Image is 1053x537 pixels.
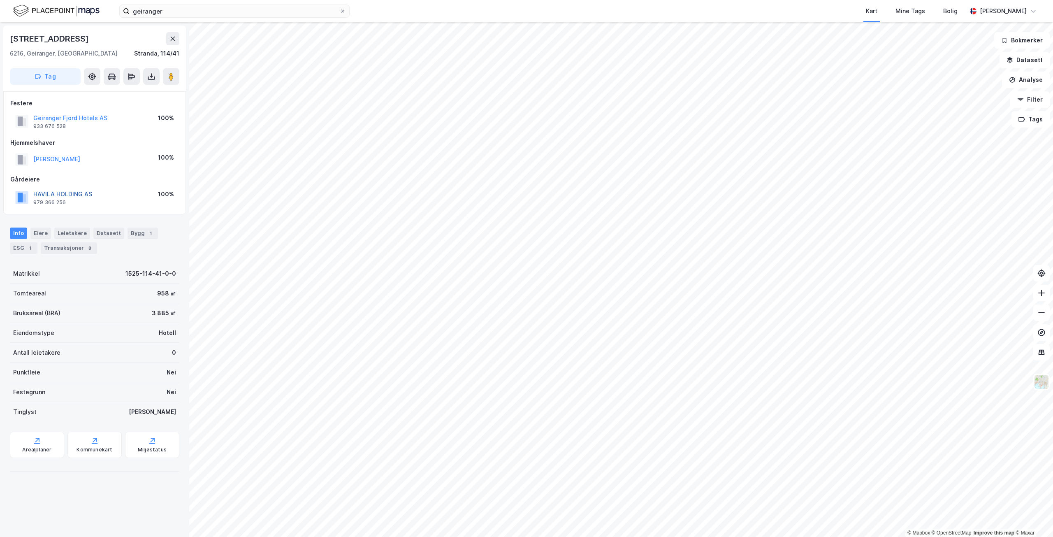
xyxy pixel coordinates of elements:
div: [PERSON_NAME] [980,6,1027,16]
div: Eiendomstype [13,328,54,338]
div: Eiere [30,228,51,239]
div: Gårdeiere [10,174,179,184]
div: 6216, Geiranger, [GEOGRAPHIC_DATA] [10,49,118,58]
button: Bokmerker [994,32,1050,49]
div: Tinglyst [13,407,37,417]
div: 1525-114-41-0-0 [125,269,176,279]
div: 979 366 256 [33,199,66,206]
div: Tomteareal [13,288,46,298]
div: Kommunekart [77,446,112,453]
a: OpenStreetMap [932,530,972,536]
div: Bygg [128,228,158,239]
div: Kontrollprogram for chat [1012,497,1053,537]
div: 3 885 ㎡ [152,308,176,318]
iframe: Chat Widget [1012,497,1053,537]
button: Tags [1011,111,1050,128]
div: 933 676 528 [33,123,66,130]
div: Punktleie [13,367,40,377]
div: Info [10,228,27,239]
div: Nei [167,387,176,397]
div: 8 [86,244,94,252]
div: [STREET_ADDRESS] [10,32,90,45]
div: Hotell [159,328,176,338]
button: Tag [10,68,81,85]
button: Analyse [1002,72,1050,88]
div: Matrikkel [13,269,40,279]
div: Festere [10,98,179,108]
div: Mine Tags [895,6,925,16]
div: Nei [167,367,176,377]
a: Mapbox [907,530,930,536]
div: Datasett [93,228,124,239]
div: 0 [172,348,176,358]
div: 100% [158,189,174,199]
button: Filter [1010,91,1050,108]
div: Antall leietakere [13,348,60,358]
img: Z [1034,374,1049,390]
div: Transaksjoner [41,242,97,254]
div: Bruksareal (BRA) [13,308,60,318]
div: Arealplaner [22,446,51,453]
a: Improve this map [974,530,1014,536]
div: Kart [866,6,877,16]
div: Hjemmelshaver [10,138,179,148]
div: Miljøstatus [138,446,167,453]
div: [PERSON_NAME] [129,407,176,417]
div: 1 [146,229,155,237]
div: Leietakere [54,228,90,239]
div: ESG [10,242,37,254]
div: Bolig [943,6,958,16]
div: 1 [26,244,34,252]
div: Festegrunn [13,387,45,397]
div: Stranda, 114/41 [134,49,179,58]
div: 100% [158,113,174,123]
div: 100% [158,153,174,163]
img: logo.f888ab2527a4732fd821a326f86c7f29.svg [13,4,100,18]
button: Datasett [1000,52,1050,68]
div: 958 ㎡ [157,288,176,298]
input: Søk på adresse, matrikkel, gårdeiere, leietakere eller personer [130,5,339,17]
